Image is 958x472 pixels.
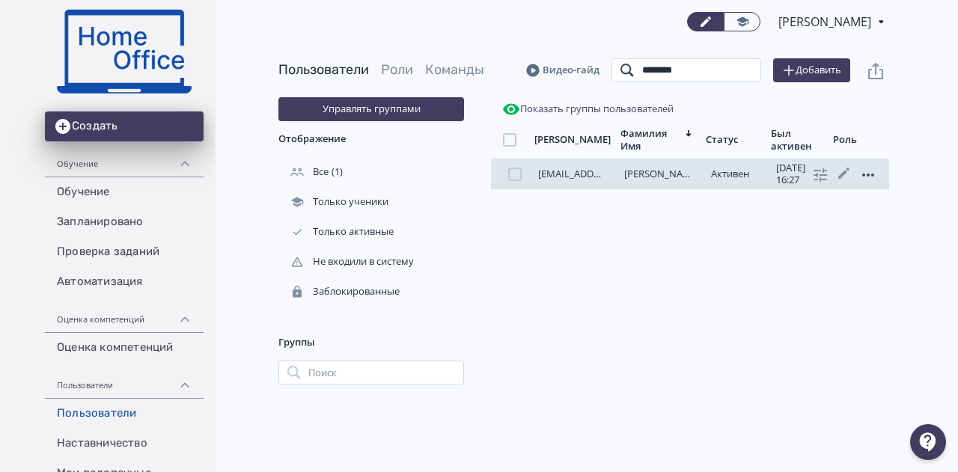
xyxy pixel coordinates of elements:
[867,62,885,80] svg: Экспорт пользователей файлом
[499,97,677,121] button: Показать группы пользователей
[833,133,857,146] div: Роль
[278,97,464,121] button: Управлять группами
[534,133,611,146] div: [PERSON_NAME]
[538,167,696,180] a: [EMAIL_ADDRESS][DOMAIN_NAME]
[45,207,204,237] a: Запланировано
[776,162,827,186] div: [DATE] 16:27
[278,157,464,187] div: (1)
[278,285,403,298] div: Заблокированные
[45,267,204,297] a: Автоматизация
[381,61,413,78] a: Роли
[278,165,332,179] div: Все
[278,61,369,78] a: Пользователи
[45,333,204,363] a: Оценка компетенций
[278,255,417,269] div: Не входили в систему
[45,111,204,141] button: Создать
[706,133,738,146] div: Статус
[45,399,204,429] a: Пользователи
[724,12,760,31] a: Переключиться в режим ученика
[45,237,204,267] a: Проверка заданий
[45,177,204,207] a: Обучение
[278,121,464,157] div: Отображение
[526,63,599,78] a: Видео-гайд
[278,195,391,209] div: Только ученики
[45,141,204,177] div: Обучение
[425,61,484,78] a: Команды
[45,297,204,333] div: Оценка компетенций
[771,127,816,153] div: Был активен
[773,58,850,82] button: Добавить
[620,127,681,153] div: Фамилия Имя
[45,363,204,399] div: Пользователи
[57,9,192,94] img: https://files.teachbase.ru/system/account/51099/logo/medium-fc5ad7b27ab5aab21bf85367f4283603.png
[778,13,873,31] span: Ольга Болурова
[278,325,464,361] div: Группы
[278,225,397,239] div: Только активные
[45,429,204,459] a: Наставничество
[711,168,762,180] div: Активен
[624,167,732,180] a: [PERSON_NAME] Ноила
